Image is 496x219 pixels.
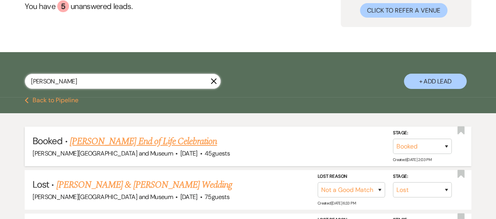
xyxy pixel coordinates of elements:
a: [PERSON_NAME] End of Life Celebration [70,134,217,148]
span: [PERSON_NAME][GEOGRAPHIC_DATA] and Museum [33,149,173,157]
a: [PERSON_NAME] & [PERSON_NAME] Wedding [56,178,232,192]
label: Stage: [393,172,452,181]
span: Lost [33,178,49,190]
span: Created: [DATE] 2:03 PM [393,157,431,162]
span: [DATE] [180,149,197,157]
span: 45 guests [205,149,230,157]
span: 75 guests [205,193,229,201]
button: Back to Pipeline [25,97,78,103]
span: [PERSON_NAME][GEOGRAPHIC_DATA] and Museum [33,193,173,201]
input: Search by name, event date, email address or phone number [25,74,221,89]
span: Booked [33,135,62,147]
span: [DATE] [180,193,197,201]
label: Stage: [393,129,452,138]
span: Created: [DATE] 6:33 PM [318,201,356,206]
label: Lost Reason [318,172,385,181]
div: 5 [57,0,69,12]
a: You have 5 unanswered leads. [25,0,173,12]
button: + Add Lead [404,74,467,89]
button: Click to Refer a Venue [360,3,447,18]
